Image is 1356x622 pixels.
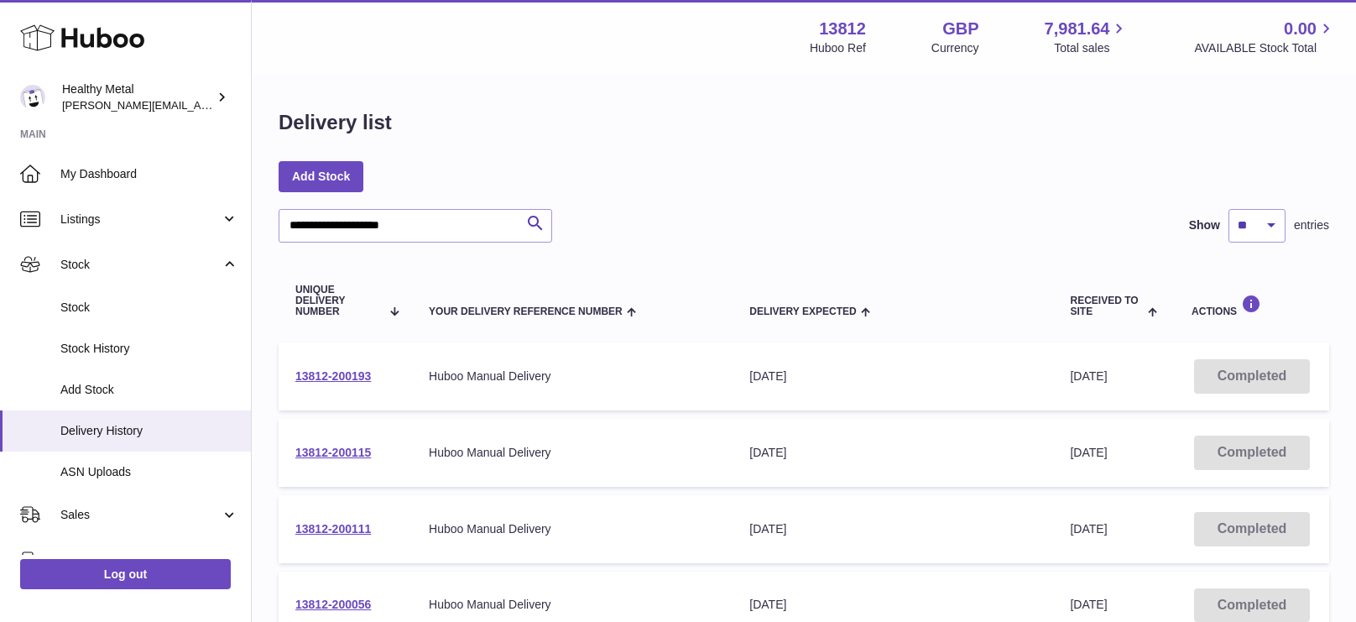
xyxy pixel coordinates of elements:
[60,423,238,439] span: Delivery History
[429,368,716,384] div: Huboo Manual Delivery
[1070,295,1143,317] span: Received to Site
[1189,217,1220,233] label: Show
[429,597,716,613] div: Huboo Manual Delivery
[279,161,363,191] a: Add Stock
[60,552,221,568] span: Orders
[1045,18,1129,56] a: 7,981.64 Total sales
[60,507,221,523] span: Sales
[810,40,866,56] div: Huboo Ref
[20,559,231,589] a: Log out
[749,368,1036,384] div: [DATE]
[1045,18,1110,40] span: 7,981.64
[279,109,392,136] h1: Delivery list
[295,285,381,318] span: Unique Delivery Number
[1294,217,1329,233] span: entries
[749,445,1036,461] div: [DATE]
[931,40,979,56] div: Currency
[295,446,371,459] a: 13812-200115
[60,257,221,273] span: Stock
[429,445,716,461] div: Huboo Manual Delivery
[295,598,371,611] a: 13812-200056
[295,369,371,383] a: 13812-200193
[1070,446,1107,459] span: [DATE]
[1070,598,1107,611] span: [DATE]
[429,521,716,537] div: Huboo Manual Delivery
[942,18,978,40] strong: GBP
[62,81,213,113] div: Healthy Metal
[60,166,238,182] span: My Dashboard
[60,341,238,357] span: Stock History
[1284,18,1317,40] span: 0.00
[1192,295,1312,317] div: Actions
[749,306,856,317] span: Delivery Expected
[20,85,45,110] img: jose@healthy-metal.com
[1194,40,1336,56] span: AVAILABLE Stock Total
[62,98,336,112] span: [PERSON_NAME][EMAIL_ADDRESS][DOMAIN_NAME]
[1054,40,1129,56] span: Total sales
[429,306,623,317] span: Your Delivery Reference Number
[749,597,1036,613] div: [DATE]
[295,522,371,536] a: 13812-200111
[1070,522,1107,536] span: [DATE]
[60,212,221,227] span: Listings
[749,521,1036,537] div: [DATE]
[1070,369,1107,383] span: [DATE]
[819,18,866,40] strong: 13812
[1194,18,1336,56] a: 0.00 AVAILABLE Stock Total
[60,382,238,398] span: Add Stock
[60,464,238,480] span: ASN Uploads
[60,300,238,316] span: Stock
